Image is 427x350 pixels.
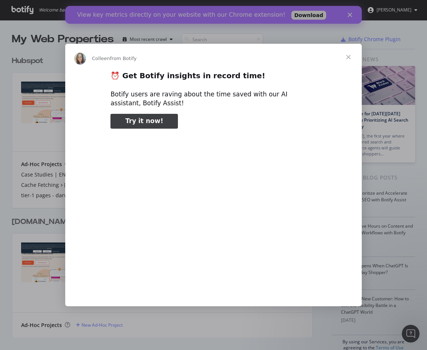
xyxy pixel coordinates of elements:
[125,117,163,125] span: Try it now!
[335,44,362,70] span: Close
[110,71,317,85] h2: ⏰ Get Botify insights in record time!
[226,5,261,14] a: Download
[74,53,86,65] img: Profile image for Colleen
[110,114,178,129] a: Try it now!
[59,135,368,290] video: Play video
[12,5,220,13] div: View key metrics directly on your website with our Chrome extension!
[110,56,137,61] span: from Botify
[92,56,110,61] span: Colleen
[110,90,317,108] div: Botify users are raving about the time saved with our AI assistant, Botify Assist!
[282,7,290,11] div: Close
